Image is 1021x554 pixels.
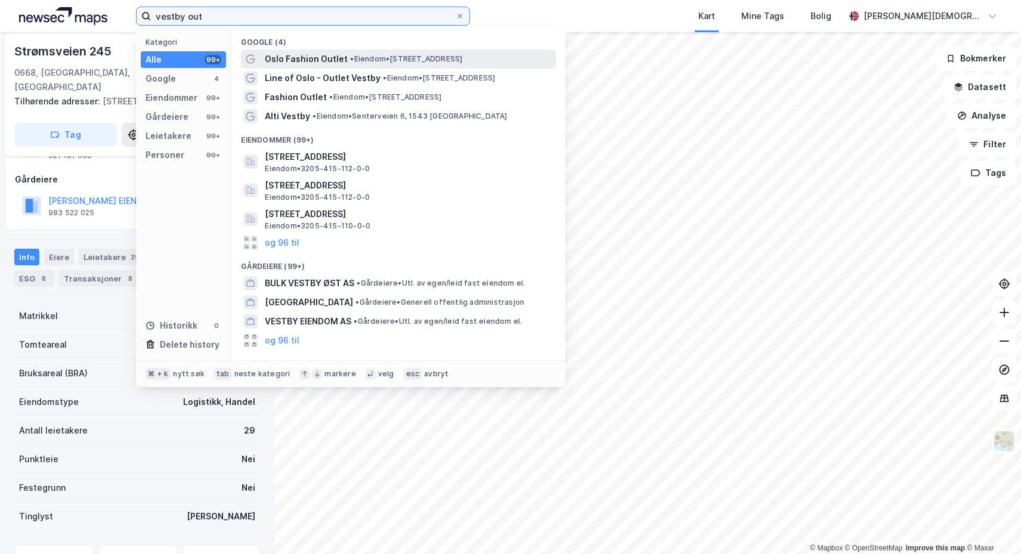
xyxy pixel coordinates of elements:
button: Bokmerker [936,47,1016,70]
span: Eiendom • 3205-415-112-0-0 [265,164,370,174]
span: Tilhørende adresser: [14,96,103,106]
button: Datasett [943,75,1016,99]
span: Oslo Fashion Outlet [265,52,348,66]
div: velg [378,369,394,379]
span: [STREET_ADDRESS] [265,178,551,193]
span: [STREET_ADDRESS] [265,207,551,221]
div: Matrikkel [19,309,58,323]
div: Transaksjoner [59,270,141,287]
a: Mapbox [810,544,843,552]
div: Logistikk, Handel [183,395,255,409]
span: • [355,298,359,307]
button: og 96 til [265,236,299,250]
span: • [357,278,360,287]
span: Line of Oslo - Outlet Vestby [265,71,380,85]
div: Google (4) [231,28,565,49]
div: Bolig [810,9,831,23]
div: 99+ [205,55,221,64]
div: Gårdeiere [15,172,259,187]
div: neste kategori [234,369,290,379]
div: 8 [38,273,49,284]
div: Eiendommer [146,91,197,105]
span: • [329,92,333,101]
iframe: Chat Widget [961,497,1021,554]
div: 29 [128,251,142,263]
div: nytt søk [173,369,205,379]
span: • [313,112,316,120]
a: OpenStreetMap [845,544,903,552]
div: 983 522 025 [48,208,94,218]
span: Fashion Outlet [265,90,327,104]
div: ⌘ + k [146,368,171,380]
button: og 96 til [265,333,299,348]
div: esc [404,368,422,380]
span: Eiendom • 3205-415-112-0-0 [265,193,370,202]
div: Tinglyst [19,509,53,524]
div: Alle [146,52,162,67]
div: Delete history [160,338,219,352]
div: 29 [244,423,255,438]
div: Mine Tags [741,9,784,23]
div: Antall leietakere [19,423,88,438]
div: ESG [14,270,54,287]
div: markere [324,369,355,379]
input: Søk på adresse, matrikkel, gårdeiere, leietakere eller personer [151,7,455,25]
span: Eiendom • [STREET_ADDRESS] [383,73,495,83]
button: Analyse [947,104,1016,128]
div: Info [14,249,39,265]
div: tab [214,368,232,380]
span: • [350,54,354,63]
div: Historikk [146,318,197,333]
div: Kart [698,9,715,23]
div: Personer [146,148,184,162]
div: 99+ [205,112,221,122]
span: Gårdeiere • Utl. av egen/leid fast eiendom el. [354,317,522,326]
div: Strømsveien 245 [14,42,114,61]
div: Gårdeiere [146,110,188,124]
div: Nei [242,481,255,495]
span: Gårdeiere • Generell offentlig administrasjon [355,298,524,307]
div: [PERSON_NAME][DEMOGRAPHIC_DATA] [864,9,983,23]
span: BULK VESTBY ØST AS [265,276,354,290]
span: • [354,317,357,326]
img: Z [993,430,1016,453]
span: VESTBY EIENDOM AS [265,314,351,329]
div: Festegrunn [19,481,66,495]
div: Eiendommer (99+) [231,126,565,147]
span: Eiendom • [STREET_ADDRESS] [329,92,441,102]
div: Leietakere (99+) [231,350,565,372]
button: Tag [14,123,117,147]
span: • [383,73,386,82]
div: Punktleie [19,452,58,466]
div: Kategori [146,38,226,47]
span: Eiendom • Senterveien 6, 1543 [GEOGRAPHIC_DATA] [313,112,507,121]
div: 4 [212,74,221,83]
div: 0 [212,321,221,330]
a: Improve this map [906,544,965,552]
img: logo.a4113a55bc3d86da70a041830d287a7e.svg [19,7,107,25]
button: Tags [961,161,1016,185]
div: Nei [242,452,255,466]
div: avbryt [424,369,448,379]
button: Filter [959,132,1016,156]
div: Eiere [44,249,74,265]
span: [GEOGRAPHIC_DATA] [265,295,353,310]
div: 99+ [205,93,221,103]
span: Eiendom • 3205-415-110-0-0 [265,221,370,231]
div: Google [146,72,176,86]
div: [STREET_ADDRESS] [14,94,250,109]
div: [PERSON_NAME] [187,509,255,524]
div: Leietakere [79,249,147,265]
div: Kontrollprogram for chat [961,497,1021,554]
div: Gårdeiere (99+) [231,252,565,274]
div: 99+ [205,131,221,141]
span: Alti Vestby [265,109,310,123]
span: [STREET_ADDRESS] [265,150,551,164]
div: Eiendomstype [19,395,79,409]
div: 0668, [GEOGRAPHIC_DATA], [GEOGRAPHIC_DATA] [14,66,169,94]
span: Eiendom • [STREET_ADDRESS] [350,54,462,64]
span: Gårdeiere • Utl. av egen/leid fast eiendom el. [357,278,525,288]
div: Leietakere [146,129,191,143]
div: Bruksareal (BRA) [19,366,88,380]
div: 8 [124,273,136,284]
